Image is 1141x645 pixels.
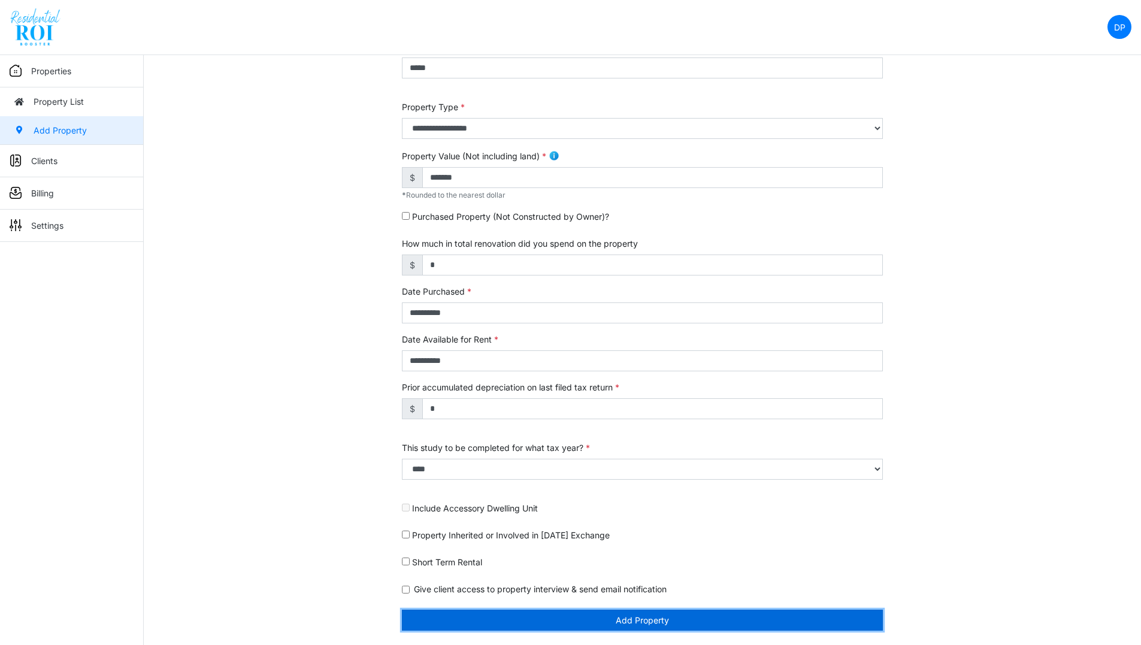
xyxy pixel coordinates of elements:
[412,556,482,568] label: Short Term Rental
[10,187,22,199] img: sidemenu_billing.png
[402,150,546,162] label: Property Value (Not including land)
[402,441,590,454] label: This study to be completed for what tax year?
[402,101,465,113] label: Property Type
[31,155,57,167] p: Clients
[31,187,54,199] p: Billing
[31,219,63,232] p: Settings
[402,610,883,631] button: Add Property
[1114,21,1125,34] p: DP
[10,219,22,231] img: sidemenu_settings.png
[402,167,423,188] span: $
[402,381,619,393] label: Prior accumulated depreciation on last filed tax return
[412,502,538,514] label: Include Accessory Dwelling Unit
[549,150,559,161] img: info.png
[402,333,498,346] label: Date Available for Rent
[402,255,423,275] span: $
[402,398,423,419] span: $
[402,237,638,250] label: How much in total renovation did you spend on the property
[402,190,506,199] span: Rounded to the nearest dollar
[10,65,22,77] img: sidemenu_properties.png
[412,529,610,541] label: Property Inherited or Involved in [DATE] Exchange
[402,583,883,595] div: Give client access to property interview & send email notification
[412,210,609,223] label: Purchased Property (Not Constructed by Owner)?
[402,285,471,298] label: Date Purchased
[1107,15,1131,39] a: DP
[10,8,62,46] img: spp logo
[10,155,22,166] img: sidemenu_client.png
[31,65,71,77] p: Properties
